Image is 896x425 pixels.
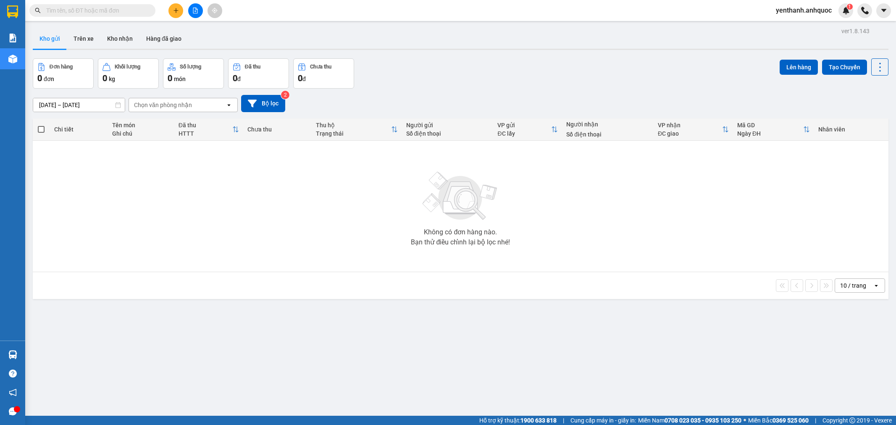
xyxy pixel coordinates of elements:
button: Lên hàng [780,60,818,75]
span: copyright [849,417,855,423]
button: Chưa thu0đ [293,58,354,89]
button: Đơn hàng0đơn [33,58,94,89]
button: Bộ lọc [241,95,285,112]
span: aim [212,8,218,13]
th: Toggle SortBy [312,118,402,141]
div: Chưa thu [310,64,331,70]
span: 0 [168,73,172,83]
div: Không có đơn hàng nào. [424,229,497,236]
strong: 0708 023 035 - 0935 103 250 [665,417,741,424]
div: Bạn thử điều chỉnh lại bộ lọc nhé! [411,239,510,246]
div: Số điện thoại [566,131,649,138]
button: Đã thu0đ [228,58,289,89]
strong: 1900 633 818 [520,417,557,424]
span: 1 [848,4,851,10]
th: Toggle SortBy [654,118,733,141]
sup: 2 [281,91,289,99]
span: kg [109,76,115,82]
button: Số lượng0món [163,58,224,89]
div: ĐC lấy [497,130,551,137]
th: Toggle SortBy [493,118,562,141]
div: Chi tiết [54,126,104,133]
sup: 1 [847,4,853,10]
button: file-add [188,3,203,18]
img: warehouse-icon [8,350,17,359]
div: Thu hộ [316,122,391,129]
img: svg+xml;base64,PHN2ZyBjbGFzcz0ibGlzdC1wbHVnX19zdmciIHhtbG5zPSJodHRwOi8vd3d3LnczLm9yZy8yMDAwL3N2Zy... [418,167,502,226]
button: plus [168,3,183,18]
div: Nhân viên [818,126,884,133]
div: ĐC giao [658,130,722,137]
input: Tìm tên, số ĐT hoặc mã đơn [46,6,145,15]
span: file-add [192,8,198,13]
div: Ghi chú [112,130,170,137]
span: Hỗ trợ kỹ thuật: [479,416,557,425]
span: 0 [298,73,302,83]
div: Đơn hàng [50,64,73,70]
div: VP gửi [497,122,551,129]
div: Trạng thái [316,130,391,137]
span: Miền Nam [638,416,741,425]
span: message [9,407,17,415]
svg: open [226,102,232,108]
button: Kho nhận [100,29,139,49]
button: Tạo Chuyến [822,60,867,75]
span: question-circle [9,370,17,378]
button: Trên xe [67,29,100,49]
img: icon-new-feature [842,7,850,14]
span: 0 [233,73,237,83]
div: Chọn văn phòng nhận [134,101,192,109]
button: aim [208,3,222,18]
img: solution-icon [8,34,17,42]
span: món [174,76,186,82]
button: Kho gửi [33,29,67,49]
strong: 0369 525 060 [773,417,809,424]
img: logo-vxr [7,5,18,18]
th: Toggle SortBy [733,118,814,141]
button: caret-down [876,3,891,18]
div: Chưa thu [247,126,308,133]
span: | [815,416,816,425]
span: | [563,416,564,425]
span: Miền Bắc [748,416,809,425]
input: Select a date range. [33,98,125,112]
div: Người gửi [406,122,489,129]
div: 10 / trang [840,281,866,290]
div: Ngày ĐH [737,130,803,137]
button: Khối lượng0kg [98,58,159,89]
div: HTTT [179,130,232,137]
span: đ [237,76,241,82]
div: VP nhận [658,122,722,129]
span: yenthanh.anhquoc [769,5,838,16]
div: Khối lượng [115,64,140,70]
span: Cung cấp máy in - giấy in: [570,416,636,425]
svg: open [873,282,880,289]
div: ver 1.8.143 [841,26,870,36]
div: Đã thu [245,64,260,70]
span: caret-down [880,7,888,14]
div: Người nhận [566,121,649,128]
img: warehouse-icon [8,55,17,63]
div: Số lượng [180,64,201,70]
img: phone-icon [861,7,869,14]
span: 0 [102,73,107,83]
button: Hàng đã giao [139,29,188,49]
span: plus [173,8,179,13]
div: Tên món [112,122,170,129]
div: Mã GD [737,122,803,129]
span: search [35,8,41,13]
span: đơn [44,76,54,82]
div: Đã thu [179,122,232,129]
span: notification [9,388,17,396]
th: Toggle SortBy [174,118,243,141]
span: 0 [37,73,42,83]
span: đ [302,76,306,82]
span: ⚪️ [744,419,746,422]
div: Số điện thoại [406,130,489,137]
